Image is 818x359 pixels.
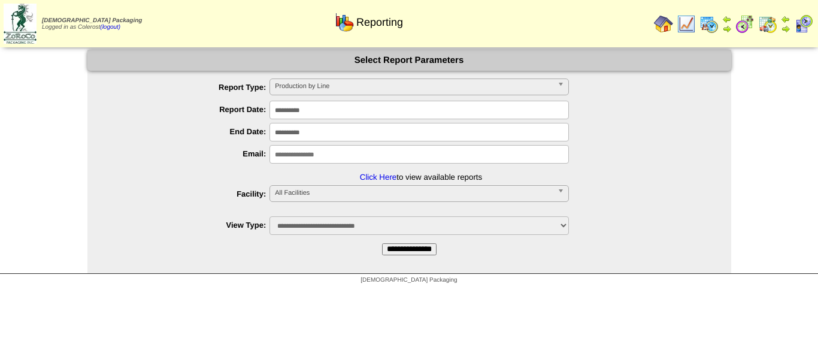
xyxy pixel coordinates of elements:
[100,24,120,31] a: (logout)
[42,17,142,24] span: [DEMOGRAPHIC_DATA] Packaging
[722,24,732,34] img: arrowright.gif
[87,50,731,71] div: Select Report Parameters
[677,14,696,34] img: line_graph.gif
[111,221,270,230] label: View Type:
[111,149,270,158] label: Email:
[735,14,755,34] img: calendarblend.gif
[360,277,457,283] span: [DEMOGRAPHIC_DATA] Packaging
[654,14,673,34] img: home.gif
[699,14,719,34] img: calendarprod.gif
[111,145,731,182] li: to view available reports
[722,14,732,24] img: arrowleft.gif
[275,186,553,200] span: All Facilities
[758,14,777,34] img: calendarinout.gif
[275,79,553,93] span: Production by Line
[111,105,270,114] label: Report Date:
[335,13,354,32] img: graph.gif
[360,173,396,182] a: Click Here
[781,24,790,34] img: arrowright.gif
[794,14,813,34] img: calendarcustomer.gif
[111,83,270,92] label: Report Type:
[781,14,790,24] img: arrowleft.gif
[111,127,270,136] label: End Date:
[4,4,37,44] img: zoroco-logo-small.webp
[356,16,403,29] span: Reporting
[111,189,270,198] label: Facility:
[42,17,142,31] span: Logged in as Colerost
